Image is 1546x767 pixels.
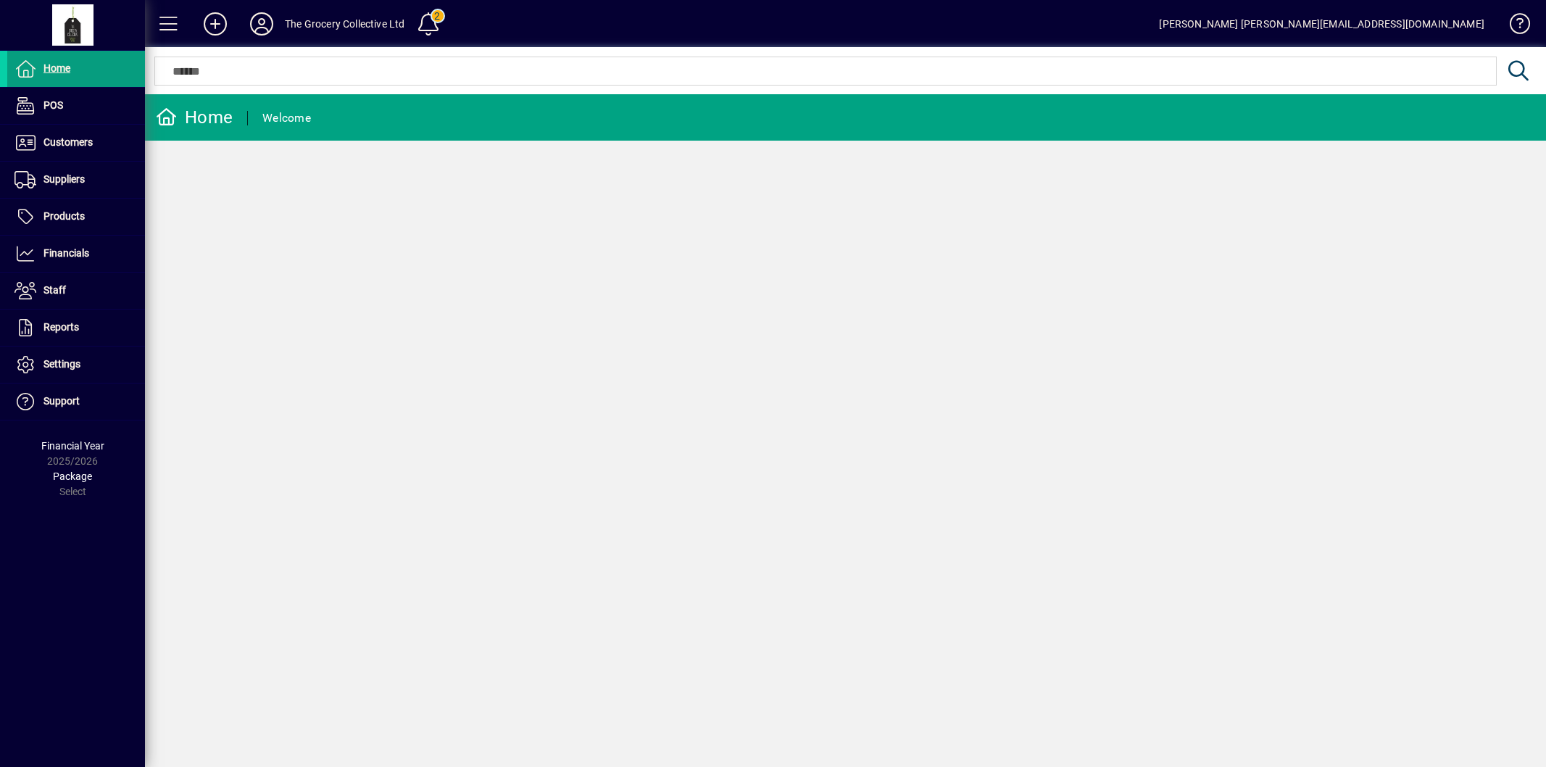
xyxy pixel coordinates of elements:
[43,284,66,296] span: Staff
[7,383,145,420] a: Support
[43,358,80,370] span: Settings
[7,162,145,198] a: Suppliers
[43,247,89,259] span: Financials
[7,236,145,272] a: Financials
[7,273,145,309] a: Staff
[1159,12,1484,36] div: [PERSON_NAME] [PERSON_NAME][EMAIL_ADDRESS][DOMAIN_NAME]
[7,199,145,235] a: Products
[192,11,238,37] button: Add
[43,395,80,407] span: Support
[262,107,311,130] div: Welcome
[43,99,63,111] span: POS
[7,310,145,346] a: Reports
[41,440,104,452] span: Financial Year
[7,125,145,161] a: Customers
[1499,3,1528,50] a: Knowledge Base
[43,173,85,185] span: Suppliers
[238,11,285,37] button: Profile
[285,12,405,36] div: The Grocery Collective Ltd
[7,347,145,383] a: Settings
[7,88,145,124] a: POS
[43,62,70,74] span: Home
[43,210,85,222] span: Products
[53,470,92,482] span: Package
[43,321,79,333] span: Reports
[156,106,233,129] div: Home
[43,136,93,148] span: Customers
